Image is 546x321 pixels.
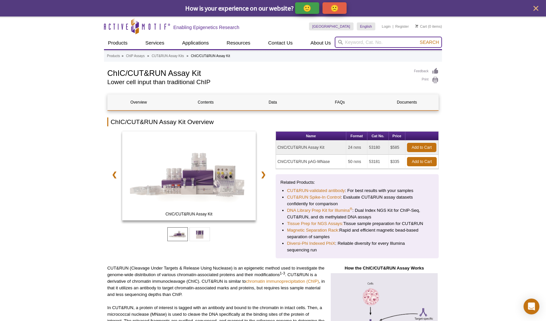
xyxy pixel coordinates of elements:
[307,37,335,49] a: About Us
[389,155,405,169] td: $335
[407,157,437,166] a: Add to Cart
[281,179,434,186] p: Related Products:
[287,194,341,201] a: CUT&RUN Spike-In Control
[264,37,296,49] a: Contact Us
[415,24,427,29] a: Cart
[108,94,170,110] a: Overview
[287,187,345,194] a: CUT&RUN-validated antibody
[309,22,354,30] a: [GEOGRAPHIC_DATA]
[178,37,213,49] a: Applications
[276,132,347,141] th: Name
[367,155,389,169] td: 53181
[524,299,539,314] div: Open Intercom Messenger
[376,94,438,110] a: Documents
[187,54,188,58] li: »
[175,94,237,110] a: Contents
[418,39,441,45] button: Search
[141,37,168,49] a: Services
[287,220,427,227] li: Tissue sample preparation for CUT&RUN
[414,77,439,84] a: Print
[287,194,427,207] li: : Evaluate CUT&RUN assay datasets confidently for comparison
[107,265,325,298] p: CUT&RUN (Cleavage Under Targets & Release Using Nuclease) is an epigenetic method used to investi...
[107,53,120,59] a: Products
[107,79,407,85] h2: Lower cell input than traditional ChIP
[242,94,304,110] a: Data
[389,132,405,141] th: Price
[122,131,256,220] img: ChIC/CUT&RUN Assay Kit
[350,207,352,211] sup: ®
[389,141,405,155] td: $585
[357,22,375,30] a: English
[287,240,335,247] a: Diversi-Phi Indexed PhiX
[107,68,407,78] h1: ChIC/CUT&RUN Assay Kit
[345,266,424,271] strong: How the ChIC/CUT&RUN Assay Works
[346,132,367,141] th: Format
[382,24,391,29] a: Login
[395,24,409,29] a: Register
[121,54,123,58] li: »
[414,68,439,75] a: Feedback
[276,155,347,169] td: ChIC/CUT&RUN pAG-MNase
[346,141,367,155] td: 24 rxns
[104,37,131,49] a: Products
[303,4,311,12] p: 🙂
[346,155,367,169] td: 50 rxns
[107,117,439,126] h2: ChIC/CUT&RUN Assay Kit Overview
[223,37,255,49] a: Resources
[335,37,442,48] input: Keyword, Cat. No.
[415,22,442,30] li: (0 items)
[287,227,339,234] a: Magnetic Separation Rack:
[367,132,389,141] th: Cat No.
[415,24,418,28] img: Your Cart
[287,187,427,194] li: : For best results with your samples
[330,4,339,12] p: 🙁
[122,131,256,222] a: ChIC/CUT&RUN Assay Kit
[126,53,145,59] a: ChIP Assays
[287,227,427,240] li: Rapid and efficient magnetic bead-based separation of samples
[287,240,427,253] li: : Reliable diversity for every Illumina sequencing run
[147,54,149,58] li: »
[367,141,389,155] td: 53180
[420,40,439,45] span: Search
[287,207,427,220] li: : Dual Index NGS Kit for ChIP-Seq, CUT&RUN, and ds methylated DNA assays
[185,4,294,12] span: How is your experience on our website?
[287,220,343,227] a: Tissue Prep for NGS Assays:
[280,271,285,275] sup: 1-3
[152,53,184,59] a: CUT&RUN Assay Kits
[107,167,121,182] a: ❮
[123,211,254,217] span: ChIC/CUT&RUN Assay Kit
[287,207,353,214] a: DNA Library Prep Kit for Illumina®
[256,167,271,182] a: ❯
[407,143,436,152] a: Add to Cart
[309,94,371,110] a: FAQs
[191,54,230,58] li: ChIC/CUT&RUN Assay Kit
[173,24,239,30] h2: Enabling Epigenetics Research
[276,141,347,155] td: ChIC/CUT&RUN Assay Kit
[532,4,540,13] button: close
[392,22,393,30] li: |
[246,279,319,284] a: chromatin immunoprecipitation (ChIP)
